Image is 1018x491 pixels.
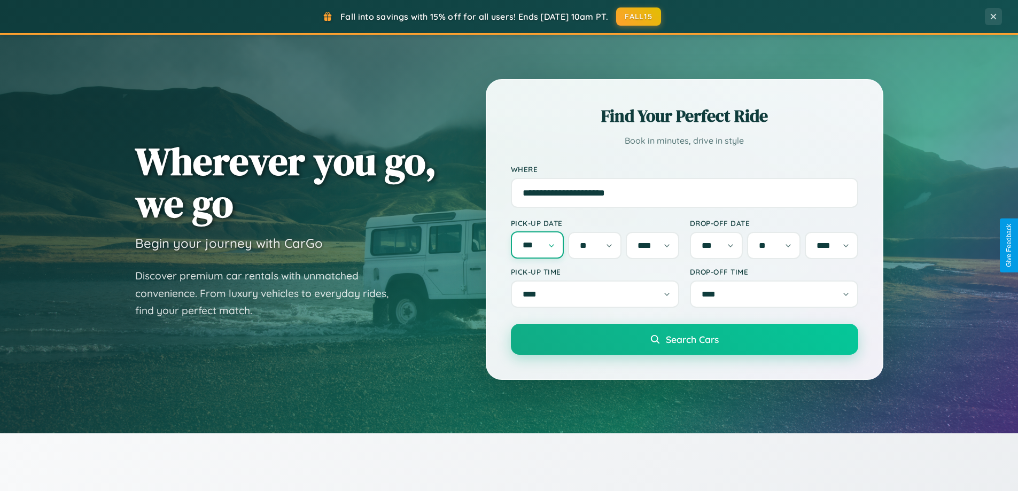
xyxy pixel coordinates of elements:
[135,267,402,319] p: Discover premium car rentals with unmatched convenience. From luxury vehicles to everyday rides, ...
[1005,224,1013,267] div: Give Feedback
[690,267,858,276] label: Drop-off Time
[511,267,679,276] label: Pick-up Time
[511,104,858,128] h2: Find Your Perfect Ride
[616,7,661,26] button: FALL15
[690,219,858,228] label: Drop-off Date
[666,333,719,345] span: Search Cars
[135,140,437,224] h1: Wherever you go, we go
[511,165,858,174] label: Where
[511,133,858,149] p: Book in minutes, drive in style
[511,324,858,355] button: Search Cars
[340,11,608,22] span: Fall into savings with 15% off for all users! Ends [DATE] 10am PT.
[135,235,323,251] h3: Begin your journey with CarGo
[511,219,679,228] label: Pick-up Date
